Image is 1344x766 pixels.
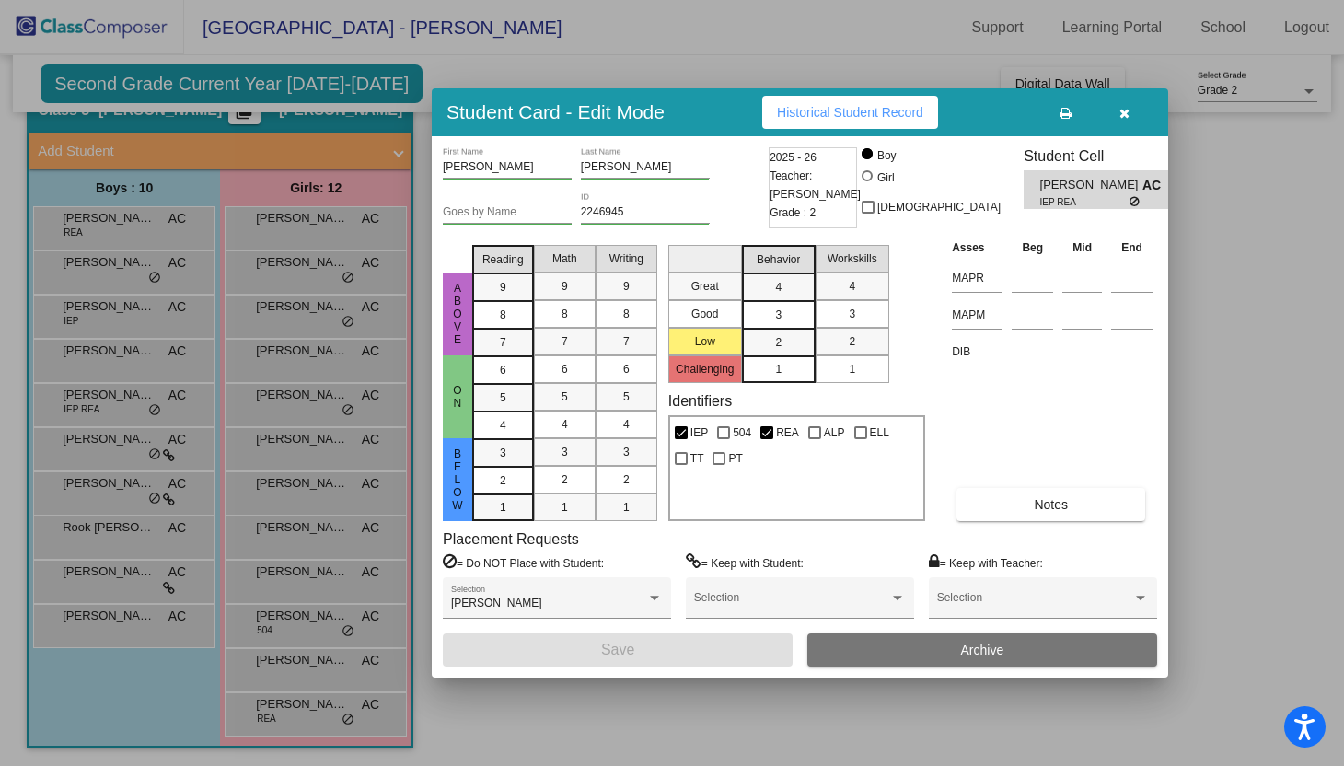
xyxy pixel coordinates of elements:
span: 2 [623,471,630,488]
h3: Student Cell [1024,147,1184,165]
span: Below [449,447,466,512]
span: 6 [562,361,568,377]
span: 1 [500,499,506,516]
span: 7 [562,333,568,350]
span: 3 [562,444,568,460]
span: 2025 - 26 [770,148,817,167]
span: 3 [623,444,630,460]
span: [PERSON_NAME] [451,597,542,609]
span: [DEMOGRAPHIC_DATA] [877,196,1001,218]
span: Historical Student Record [777,105,923,120]
span: 9 [623,278,630,295]
span: Workskills [828,250,877,267]
span: 6 [500,362,506,378]
label: Identifiers [668,392,732,410]
span: 1 [623,499,630,516]
span: Reading [482,251,524,268]
span: 2 [500,472,506,489]
span: 7 [500,334,506,351]
span: 5 [562,389,568,405]
input: assessment [952,264,1002,292]
span: 1 [849,361,855,377]
input: Enter ID [581,206,710,219]
span: 8 [562,306,568,322]
span: ELL [870,422,889,444]
span: Teacher: [PERSON_NAME] [770,167,861,203]
span: 2 [849,333,855,350]
div: Girl [876,169,895,186]
button: Archive [807,633,1157,667]
label: Placement Requests [443,530,579,548]
span: Archive [961,643,1004,657]
button: Notes [956,488,1145,521]
span: ALP [824,422,845,444]
span: 4 [500,417,506,434]
div: Boy [876,147,897,164]
label: = Do NOT Place with Student: [443,553,604,572]
span: 2 [562,471,568,488]
span: 8 [623,306,630,322]
span: Above [449,282,466,346]
span: Save [601,642,634,657]
span: 3 [775,307,782,323]
span: 5 [500,389,506,406]
span: 9 [562,278,568,295]
span: [PERSON_NAME] [1040,176,1142,195]
span: 4 [623,416,630,433]
button: Save [443,633,793,667]
span: 1 [562,499,568,516]
span: 4 [562,416,568,433]
span: Behavior [757,251,800,268]
label: = Keep with Student: [686,553,804,572]
span: Grade : 2 [770,203,816,222]
label: = Keep with Teacher: [929,553,1043,572]
span: 8 [500,307,506,323]
button: Historical Student Record [762,96,938,129]
span: Math [552,250,577,267]
span: Writing [609,250,643,267]
span: 3 [500,445,506,461]
span: 7 [623,333,630,350]
input: assessment [952,301,1002,329]
span: Notes [1034,497,1068,512]
span: 9 [500,279,506,296]
span: PT [728,447,742,470]
span: REA [776,422,799,444]
span: IEP [690,422,708,444]
span: 6 [623,361,630,377]
span: 1 [775,361,782,377]
th: Mid [1058,238,1106,258]
span: 4 [849,278,855,295]
input: assessment [952,338,1002,366]
th: Beg [1007,238,1058,258]
span: AC [1142,176,1168,195]
th: Asses [947,238,1007,258]
span: 504 [733,422,751,444]
span: TT [690,447,704,470]
span: 3 [849,306,855,322]
input: goes by name [443,206,572,219]
span: 5 [623,389,630,405]
span: 4 [775,279,782,296]
span: 2 [775,334,782,351]
span: IEP REA [1040,195,1130,209]
h3: Student Card - Edit Mode [446,100,665,123]
th: End [1106,238,1157,258]
span: On [449,384,466,410]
